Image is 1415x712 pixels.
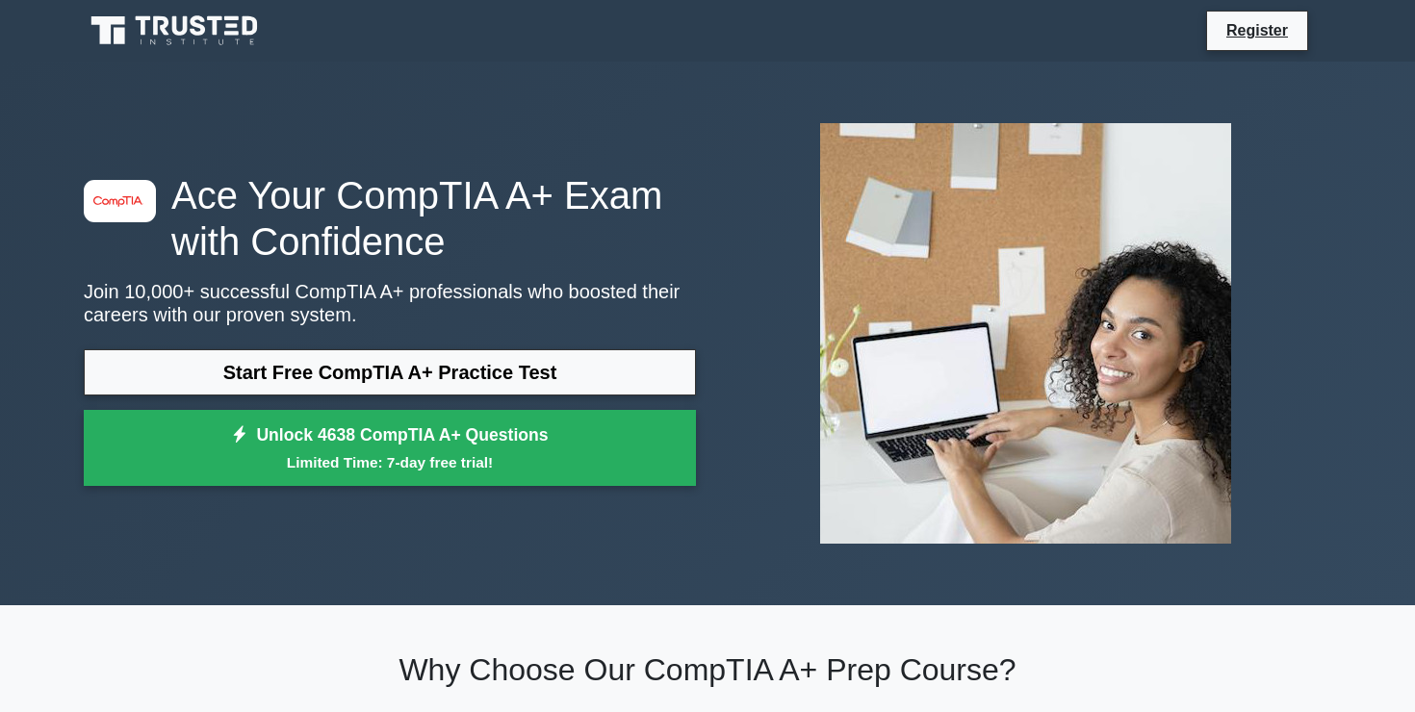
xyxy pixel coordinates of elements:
small: Limited Time: 7-day free trial! [108,451,672,473]
h2: Why Choose Our CompTIA A+ Prep Course? [84,651,1331,688]
a: Unlock 4638 CompTIA A+ QuestionsLimited Time: 7-day free trial! [84,410,696,487]
a: Start Free CompTIA A+ Practice Test [84,349,696,395]
a: Register [1215,18,1299,42]
p: Join 10,000+ successful CompTIA A+ professionals who boosted their careers with our proven system. [84,280,696,326]
h1: Ace Your CompTIA A+ Exam with Confidence [84,172,696,265]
